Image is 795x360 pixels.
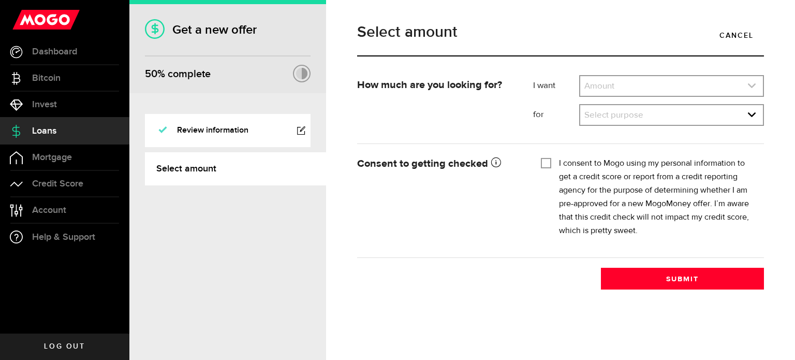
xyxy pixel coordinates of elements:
[32,100,57,109] span: Invest
[8,4,39,35] button: Open LiveChat chat widget
[559,157,756,238] label: I consent to Mogo using my personal information to get a credit score or report from a credit rep...
[32,206,66,215] span: Account
[145,114,311,147] a: Review information
[145,152,326,185] a: Select amount
[709,24,764,46] a: Cancel
[601,268,764,290] button: Submit
[357,159,501,169] strong: Consent to getting checked
[145,22,311,37] h1: Get a new offer
[357,80,502,90] strong: How much are you looking for?
[580,76,763,96] a: expand select
[580,105,763,125] a: expand select
[533,109,579,121] label: for
[32,126,56,136] span: Loans
[32,47,77,56] span: Dashboard
[32,179,83,189] span: Credit Score
[32,74,61,83] span: Bitcoin
[32,153,72,162] span: Mortgage
[533,80,579,92] label: I want
[145,65,211,83] div: % complete
[541,157,551,167] input: I consent to Mogo using my personal information to get a credit score or report from a credit rep...
[32,233,95,242] span: Help & Support
[44,343,85,350] span: Log out
[145,68,157,80] span: 50
[357,24,764,40] h1: Select amount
